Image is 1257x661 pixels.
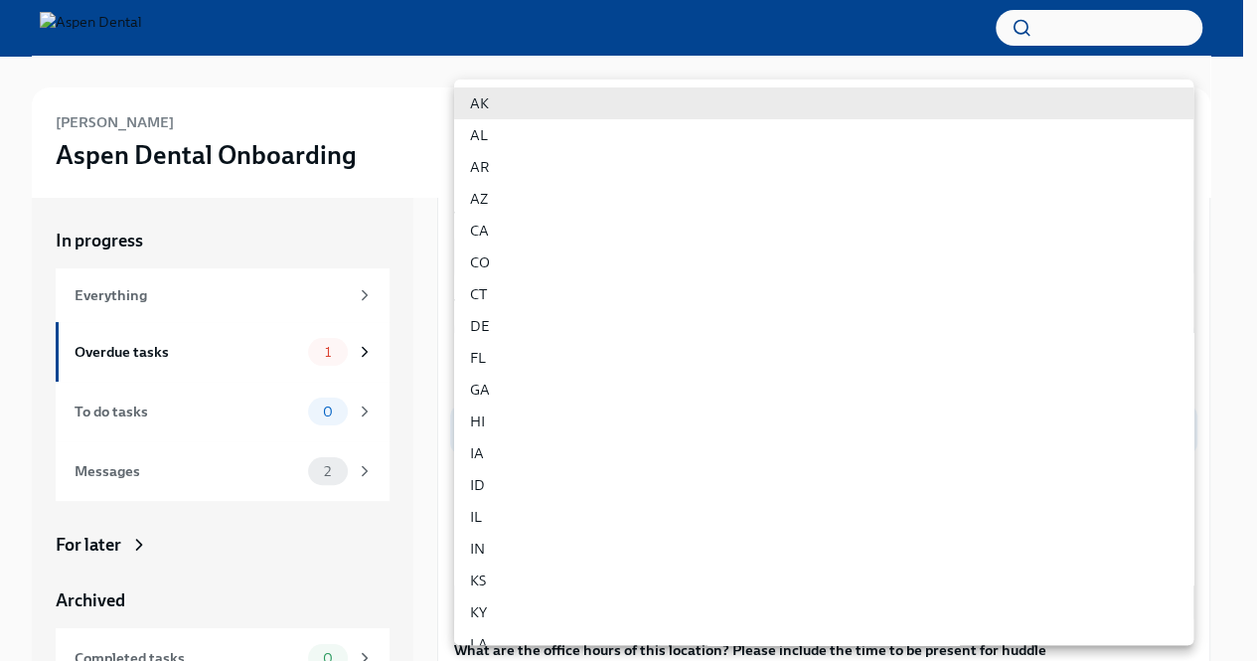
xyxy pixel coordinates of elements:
[454,278,1193,310] li: CT
[454,310,1193,342] li: DE
[454,501,1193,533] li: IL
[454,87,1193,119] li: AK
[454,247,1193,278] li: CO
[454,533,1193,565] li: IN
[454,406,1193,437] li: HI
[454,374,1193,406] li: GA
[454,119,1193,151] li: AL
[454,628,1193,660] li: LA
[454,469,1193,501] li: ID
[454,596,1193,628] li: KY
[454,215,1193,247] li: CA
[454,437,1193,469] li: IA
[454,342,1193,374] li: FL
[454,565,1193,596] li: KS
[454,151,1193,183] li: AR
[454,183,1193,215] li: AZ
